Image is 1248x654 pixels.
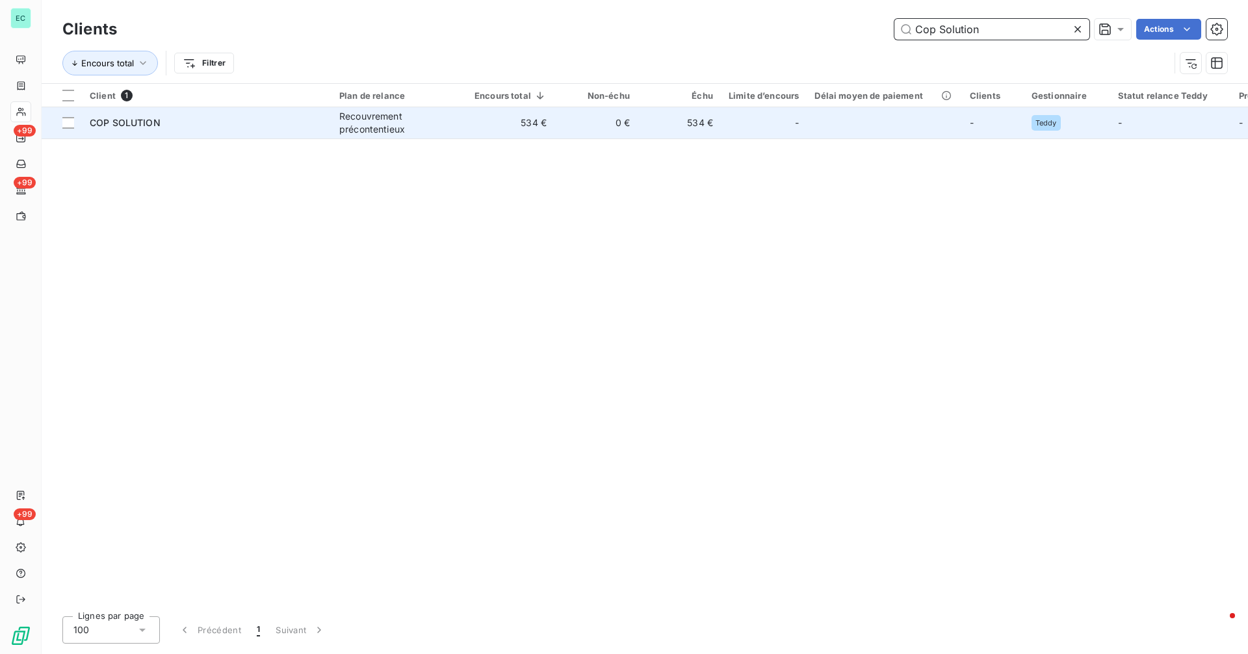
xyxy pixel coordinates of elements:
span: Client [90,90,116,101]
input: Rechercher [894,19,1089,40]
span: - [1239,117,1243,128]
span: 1 [257,623,260,636]
div: Statut relance Teddy [1118,90,1223,101]
div: Échu [645,90,713,101]
button: Filtrer [174,53,234,73]
span: COP SOLUTION [90,117,161,128]
button: Actions [1136,19,1201,40]
button: 1 [249,616,268,644]
img: Logo LeanPay [10,625,31,646]
button: Précédent [170,616,249,644]
span: 1 [121,90,133,101]
span: Teddy [1035,119,1057,127]
div: EC [10,8,31,29]
span: Encours total [81,58,134,68]
span: +99 [14,125,36,137]
span: - [795,116,799,129]
span: - [970,117,974,128]
span: 100 [73,623,89,636]
td: 534 € [467,107,554,138]
div: Limite d’encours [729,90,799,101]
div: Clients [970,90,1016,101]
td: 534 € [638,107,721,138]
div: Encours total [474,90,547,101]
span: +99 [14,177,36,189]
div: Plan de relance [339,90,459,101]
button: Suivant [268,616,333,644]
span: +99 [14,508,36,520]
iframe: Intercom live chat [1204,610,1235,641]
div: Non-échu [562,90,630,101]
div: Gestionnaire [1032,90,1102,101]
button: Encours total [62,51,158,75]
div: Délai moyen de paiement [814,90,954,101]
span: - [1118,117,1122,128]
div: Recouvrement précontentieux [339,110,459,136]
h3: Clients [62,18,117,41]
td: 0 € [554,107,638,138]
